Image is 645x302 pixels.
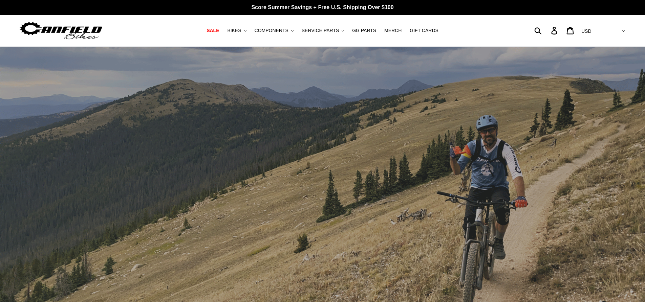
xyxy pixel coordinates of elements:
button: SERVICE PARTS [298,26,347,35]
span: SALE [207,28,219,33]
span: MERCH [384,28,402,33]
a: MERCH [381,26,405,35]
input: Search [538,23,555,38]
a: GIFT CARDS [406,26,442,35]
span: GIFT CARDS [410,28,438,33]
span: COMPONENTS [255,28,288,33]
span: SERVICE PARTS [302,28,339,33]
span: GG PARTS [352,28,376,33]
img: Canfield Bikes [19,20,103,41]
a: SALE [203,26,222,35]
span: BIKES [227,28,241,33]
button: BIKES [224,26,250,35]
a: GG PARTS [349,26,380,35]
button: COMPONENTS [251,26,297,35]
